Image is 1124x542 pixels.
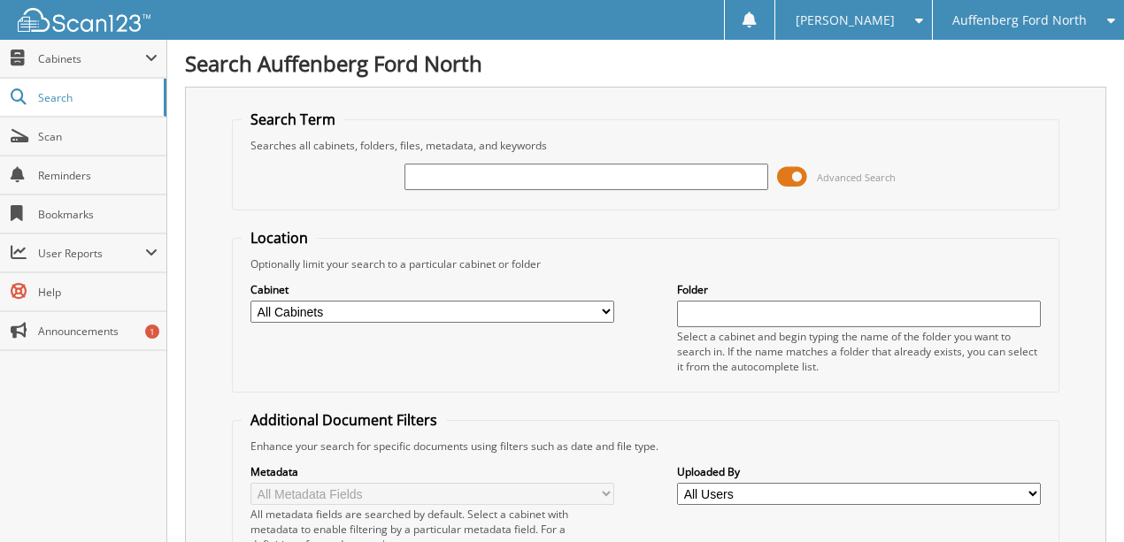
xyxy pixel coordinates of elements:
[817,171,896,184] span: Advanced Search
[796,15,895,26] span: [PERSON_NAME]
[242,410,446,430] legend: Additional Document Filters
[38,51,145,66] span: Cabinets
[677,464,1041,479] label: Uploaded By
[952,15,1087,26] span: Auffenberg Ford North
[38,129,158,144] span: Scan
[38,324,158,339] span: Announcements
[242,110,344,129] legend: Search Term
[38,207,158,222] span: Bookmarks
[38,168,158,183] span: Reminders
[38,285,158,300] span: Help
[242,439,1050,454] div: Enhance your search for specific documents using filters such as date and file type.
[38,246,145,261] span: User Reports
[145,324,159,339] div: 1
[242,228,317,248] legend: Location
[250,464,614,479] label: Metadata
[242,256,1050,271] div: Optionally limit your search to a particular cabinet or folder
[38,90,155,105] span: Search
[677,329,1041,374] div: Select a cabinet and begin typing the name of the folder you want to search in. If the name match...
[18,8,150,32] img: scan123-logo-white.svg
[242,138,1050,153] div: Searches all cabinets, folders, files, metadata, and keywords
[185,49,1106,78] h1: Search Auffenberg Ford North
[250,282,614,297] label: Cabinet
[677,282,1041,297] label: Folder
